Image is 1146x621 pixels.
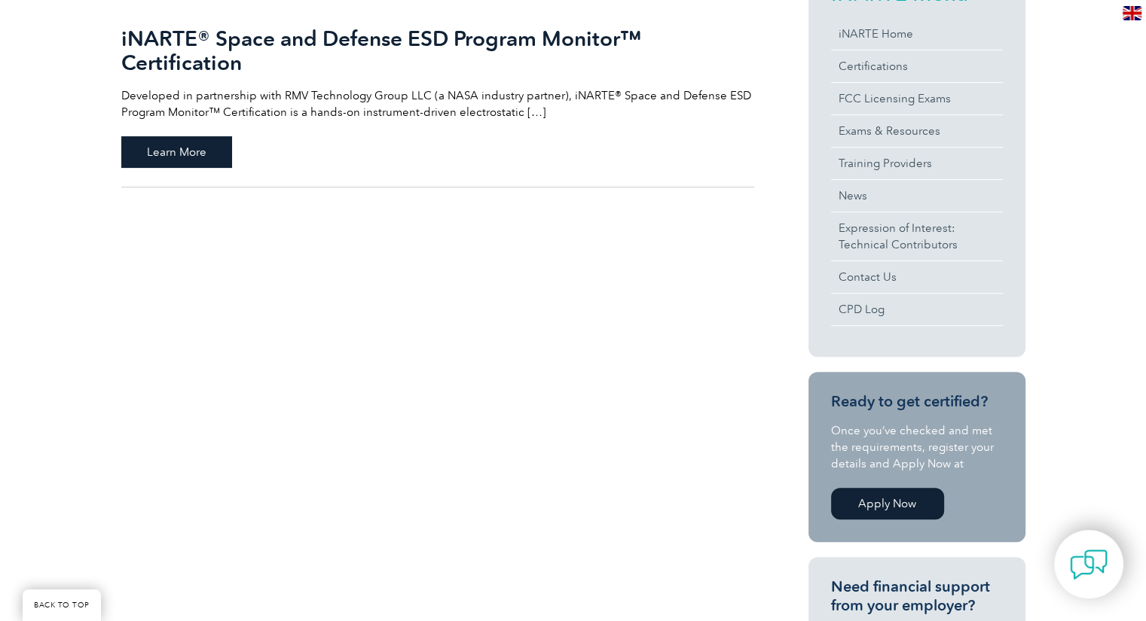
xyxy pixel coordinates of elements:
[831,422,1003,472] p: Once you’ve checked and met the requirements, register your details and Apply Now at
[121,6,754,187] a: iNARTE® Space and Defense ESD Program Monitor™ Certification Developed in partnership with RMV Te...
[831,115,1003,147] a: Exams & Resources
[831,18,1003,50] a: iNARTE Home
[831,577,1003,615] h3: Need financial support from your employer?
[831,488,944,519] a: Apply Now
[831,261,1003,293] a: Contact Us
[1070,546,1108,583] img: contact-chat.png
[831,212,1003,260] a: Expression of Interest:Technical Contributors
[831,83,1003,114] a: FCC Licensing Exams
[121,136,232,168] span: Learn More
[1123,6,1141,20] img: en
[831,392,1003,411] h3: Ready to get certified?
[121,26,754,75] h2: iNARTE® Space and Defense ESD Program Monitor™ Certification
[831,294,1003,325] a: CPD Log
[121,87,754,120] p: Developed in partnership with RMV Technology Group LLC (a NASA industry partner), iNARTE® Space a...
[831,148,1003,179] a: Training Providers
[23,589,101,621] a: BACK TO TOP
[831,50,1003,82] a: Certifications
[831,180,1003,212] a: News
